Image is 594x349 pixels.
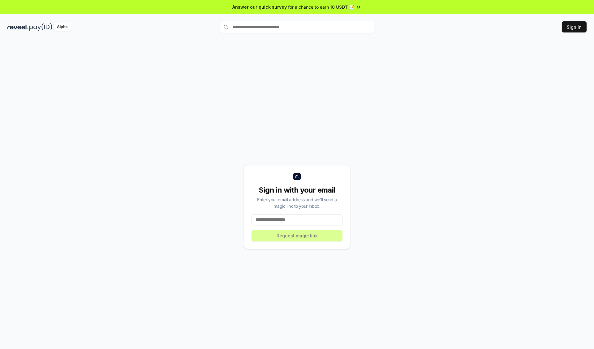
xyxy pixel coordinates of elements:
div: Sign in with your email [252,185,342,195]
div: Alpha [54,23,71,31]
span: for a chance to earn 10 USDT 📝 [288,4,354,10]
img: logo_small [293,173,301,180]
img: reveel_dark [7,23,28,31]
button: Sign In [562,21,587,32]
img: pay_id [29,23,52,31]
div: Enter your email address and we’ll send a magic link to your inbox. [252,196,342,209]
span: Answer our quick survey [232,4,287,10]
